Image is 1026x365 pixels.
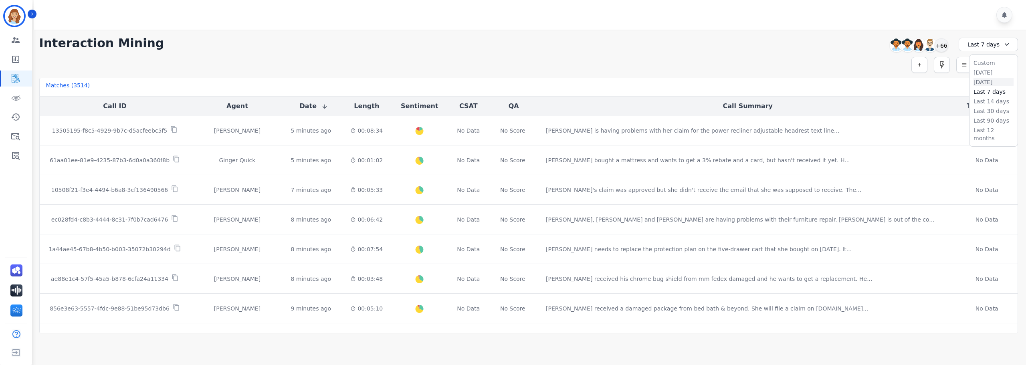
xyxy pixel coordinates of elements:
[935,38,948,52] div: +66
[103,101,126,111] button: Call ID
[546,275,872,283] div: [PERSON_NAME] received his chrome bug shield from mm fedex damaged and he wants to get a replacem...
[546,245,852,253] div: [PERSON_NAME] needs to replace the protection plan on the five-drawer cart that she bought on [DA...
[967,101,1007,111] button: Transfer To
[546,216,935,224] div: [PERSON_NAME], [PERSON_NAME] and [PERSON_NAME] are having problems with their furniture repair. [...
[349,156,384,164] div: 00:01:02
[963,305,1012,313] div: No Data
[291,186,331,194] div: 7 minutes ago
[546,186,861,194] div: [PERSON_NAME]'s claim was approved but she didn't receive the email that she was supposed to rece...
[973,97,1014,105] li: Last 14 days
[959,38,1018,51] div: Last 7 days
[46,81,90,93] div: Matches ( 3514 )
[51,216,168,224] p: ec028fd4-c8b3-4444-8c31-7f0b7cad6476
[349,305,384,313] div: 00:05:10
[401,101,438,111] button: Sentiment
[973,117,1014,125] li: Last 90 days
[196,245,278,253] div: [PERSON_NAME]
[963,186,1012,194] div: No Data
[973,88,1014,96] li: Last 7 days
[455,186,481,194] div: No Data
[963,156,1012,164] div: No Data
[349,127,384,135] div: 00:08:34
[963,245,1012,253] div: No Data
[500,216,525,224] div: No Score
[196,216,278,224] div: [PERSON_NAME]
[455,156,481,164] div: No Data
[500,156,525,164] div: No Score
[500,245,525,253] div: No Score
[963,127,1012,135] div: No Data
[546,127,839,135] div: [PERSON_NAME] is having problems with her claim for the power recliner adjustable headrest text l...
[963,275,1012,283] div: No Data
[546,156,850,164] div: [PERSON_NAME] bought a mattress and wants to get a 3% rebate and a card, but hasn't received it y...
[196,127,278,135] div: [PERSON_NAME]
[196,186,278,194] div: [PERSON_NAME]
[459,101,478,111] button: CSAT
[349,275,384,283] div: 00:03:48
[196,156,278,164] div: Ginger Quick
[5,6,24,26] img: Bordered avatar
[226,101,248,111] button: Agent
[291,127,331,135] div: 5 minutes ago
[500,305,525,313] div: No Score
[500,127,525,135] div: No Score
[50,305,170,313] p: 856e3e63-5557-4fdc-9e88-51be95d73db6
[349,186,384,194] div: 00:05:33
[50,156,170,164] p: 61aa01ee-81e9-4235-87b3-6d0a0a360f8b
[973,78,1014,86] li: [DATE]
[291,245,331,253] div: 8 minutes ago
[39,36,164,50] h1: Interaction Mining
[973,107,1014,115] li: Last 30 days
[973,69,1014,77] li: [DATE]
[354,101,379,111] button: Length
[500,275,525,283] div: No Score
[455,305,481,313] div: No Data
[455,245,481,253] div: No Data
[291,216,331,224] div: 8 minutes ago
[455,275,481,283] div: No Data
[52,127,168,135] p: 13505195-f8c5-4929-9b7c-d5acfeebc5f5
[723,101,773,111] button: Call Summary
[455,127,481,135] div: No Data
[546,305,868,313] div: [PERSON_NAME] received a damaged package from bed bath & beyond. She will file a claim on [DOMAIN...
[973,59,1014,67] li: Custom
[51,186,168,194] p: 10508f21-f3e4-4494-b6a8-3cf136490566
[291,275,331,283] div: 8 minutes ago
[349,216,384,224] div: 00:06:42
[51,275,168,283] p: ae88e1c4-57f5-45a5-b878-6cfa24a11334
[500,186,525,194] div: No Score
[349,245,384,253] div: 00:07:54
[48,245,170,253] p: 1a44ae45-67b8-4b50-b003-35072b30294d
[973,126,1014,142] li: Last 12 months
[300,101,328,111] button: Date
[291,305,331,313] div: 9 minutes ago
[455,216,481,224] div: No Data
[196,275,278,283] div: [PERSON_NAME]
[196,305,278,313] div: [PERSON_NAME]
[963,216,1012,224] div: No Data
[509,101,519,111] button: QA
[291,156,331,164] div: 5 minutes ago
